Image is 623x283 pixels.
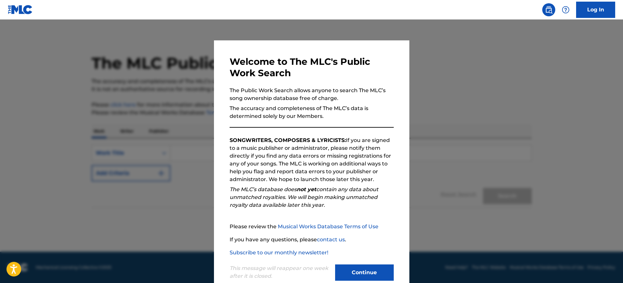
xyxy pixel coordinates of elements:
[317,236,345,243] a: contact us
[230,87,394,102] p: The Public Work Search allows anyone to search The MLC’s song ownership database free of charge.
[230,236,394,244] p: If you have any questions, please .
[230,264,331,280] p: This message will reappear one week after it is closed.
[230,186,378,208] em: The MLC’s database does contain any data about unmatched royalties. We will begin making unmatche...
[542,3,555,16] a: Public Search
[230,136,394,183] p: If you are signed to a music publisher or administrator, please notify them directly if you find ...
[230,105,394,120] p: The accuracy and completeness of The MLC’s data is determined solely by our Members.
[335,264,394,281] button: Continue
[230,249,328,256] a: Subscribe to our monthly newsletter!
[230,56,394,79] h3: Welcome to The MLC's Public Work Search
[8,5,33,14] img: MLC Logo
[297,186,316,192] strong: not yet
[562,6,570,14] img: help
[559,3,572,16] div: Help
[278,223,378,230] a: Musical Works Database Terms of Use
[545,6,553,14] img: search
[576,2,615,18] a: Log In
[230,223,394,231] p: Please review the
[230,137,346,143] strong: SONGWRITERS, COMPOSERS & LYRICISTS:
